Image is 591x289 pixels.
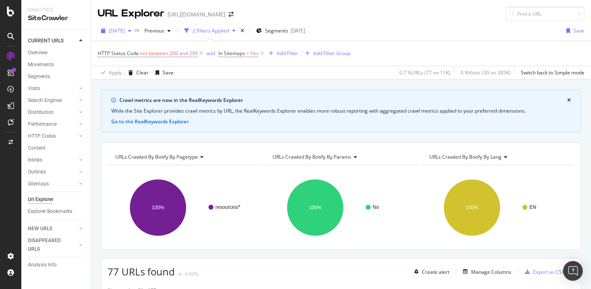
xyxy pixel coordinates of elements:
[163,69,174,76] div: Save
[206,50,215,57] div: and
[28,49,85,57] a: Overview
[422,268,449,275] div: Create alert
[218,50,245,57] span: In Sitemaps
[28,84,77,93] a: Visits
[460,267,511,277] button: Manage Columns
[266,49,298,58] button: Add Filter
[253,24,309,37] button: Segments[DATE]
[119,97,567,104] div: Crawl metrics are now in the RealKeywords Explorer
[466,205,479,210] text: 100%
[28,60,54,69] div: Movements
[518,66,584,79] button: Switch back to Simple mode
[28,156,77,164] a: Inlinks
[183,271,199,277] div: -4.93%
[28,108,77,117] a: Distribution
[28,168,46,176] div: Outlinks
[28,132,77,141] a: HTTP Codes
[229,12,234,17] div: arrow-right-arrow-left
[521,69,584,76] div: Switch back to Simple mode
[573,27,584,34] div: Save
[98,66,121,79] button: Apply
[28,261,57,269] div: Analysis Info
[28,49,48,57] div: Overview
[141,24,174,37] button: Previous
[28,144,85,153] a: Content
[563,261,583,281] div: Open Intercom Messenger
[421,172,575,243] svg: A chart.
[125,66,149,79] button: Clear
[28,7,84,14] div: Analytics
[28,60,85,69] a: Movements
[28,108,54,117] div: Distribution
[460,69,511,76] div: 0 % Visits ( 30 on 385K )
[111,118,189,125] button: Go to the RealKeywords Explorer
[215,204,241,210] text: resources/*
[28,120,77,129] a: Performance
[28,37,77,45] a: CURRENT URLS
[313,50,350,57] div: Add Filter Group
[108,265,175,278] span: 77 URLs found
[522,265,565,278] button: Export as CSV
[533,268,565,275] div: Export as CSV
[291,27,305,34] div: [DATE]
[28,132,56,141] div: HTTP Codes
[309,205,321,210] text: 100%
[411,265,449,278] button: Create alert
[109,27,125,34] span: 2025 Oct. 8th
[239,27,246,35] div: times
[429,153,502,160] span: URLs Crawled By Botify By lang
[152,66,174,79] button: Save
[399,69,450,76] div: 0.7 % URLs ( 77 on 11K )
[178,273,181,275] img: Equal
[170,48,198,59] span: 200 and 299
[28,37,64,45] div: CURRENT URLS
[428,150,567,164] h4: URLs Crawled By Botify By lang
[28,72,50,81] div: Segments
[111,107,571,115] div: While the Site Explorer provides crawl metrics by URL, the RealKeywords Explorer enables more rob...
[28,195,53,204] div: Url Explorer
[206,49,215,57] button: and
[28,120,57,129] div: Performance
[563,24,584,37] button: Save
[136,69,149,76] div: Clear
[28,224,52,233] div: NEW URLS
[246,50,249,57] span: =
[167,10,225,18] div: [URL][DOMAIN_NAME]
[28,236,77,254] a: DISAPPEARED URLS
[28,207,72,216] div: Explorer Bookmarks
[565,95,573,106] button: close banner
[181,24,239,37] button: 2 Filters Applied
[98,24,135,37] button: [DATE]
[250,48,259,59] span: Yes
[109,69,121,76] div: Apply
[28,261,85,269] a: Analysis Info
[108,172,261,243] svg: A chart.
[98,7,164,21] div: URL Explorer
[302,49,350,58] button: Add Filter Group
[114,150,253,164] h4: URLs Crawled By Botify By pagetype
[140,50,168,57] span: not between
[28,168,77,176] a: Outlinks
[28,14,84,23] div: SiteCrawler
[28,96,62,105] div: Search Engines
[271,150,410,164] h4: URLs Crawled By Botify By params
[115,153,198,160] span: URLs Crawled By Botify By pagetype
[265,172,418,243] svg: A chart.
[101,90,581,132] div: info banner
[152,205,165,210] text: 100%
[506,7,584,21] input: Find a URL
[273,153,351,160] span: URLs Crawled By Botify By params
[265,27,288,34] span: Segments
[28,84,40,93] div: Visits
[28,195,85,204] a: Url Explorer
[529,204,536,210] text: EN
[28,224,77,233] a: NEW URLS
[28,96,77,105] a: Search Engines
[28,207,85,216] a: Explorer Bookmarks
[192,27,229,34] div: 2 Filters Applied
[373,204,379,210] text: No
[28,156,42,164] div: Inlinks
[277,50,298,57] div: Add Filter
